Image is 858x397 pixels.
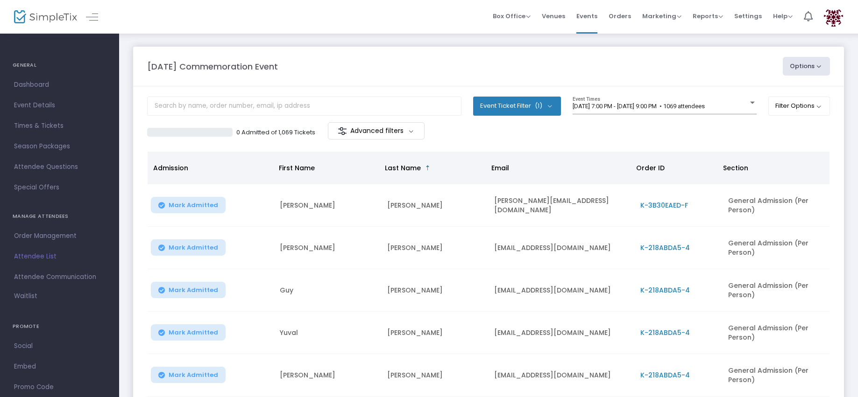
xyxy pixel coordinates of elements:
span: K-218ABDA5-4 [640,370,690,380]
button: Mark Admitted [151,367,226,383]
span: Special Offers [14,181,105,194]
span: Social [14,340,105,352]
span: Sortable [424,164,432,172]
td: [PERSON_NAME] [274,184,381,227]
td: [EMAIL_ADDRESS][DOMAIN_NAME] [489,227,635,269]
button: Mark Admitted [151,197,226,213]
td: [PERSON_NAME] [274,227,381,269]
input: Search by name, order number, email, ip address [147,97,461,116]
td: [PERSON_NAME] [382,312,489,354]
td: [PERSON_NAME] [382,184,489,227]
span: Mark Admitted [169,329,218,336]
span: Attendee List [14,251,105,263]
h4: PROMOTE [13,317,106,336]
td: [EMAIL_ADDRESS][DOMAIN_NAME] [489,312,635,354]
span: First Name [279,163,315,173]
span: Waitlist [14,292,37,301]
span: Order ID [636,163,665,173]
span: Settings [734,4,762,28]
span: Marketing [642,12,681,21]
td: General Admission (Per Person) [723,354,830,397]
span: Mark Admitted [169,286,218,294]
button: Mark Admitted [151,324,226,341]
span: K-3B30EAED-F [640,201,688,210]
td: [EMAIL_ADDRESS][DOMAIN_NAME] [489,269,635,312]
span: Admission [153,163,188,173]
td: Yuval [274,312,381,354]
span: Help [773,12,793,21]
td: [EMAIL_ADDRESS][DOMAIN_NAME] [489,354,635,397]
td: Guy [274,269,381,312]
span: Last Name [385,163,421,173]
span: Embed [14,361,105,373]
span: Orders [609,4,631,28]
h4: GENERAL [13,56,106,75]
span: Dashboard [14,79,105,91]
td: [PERSON_NAME] [382,269,489,312]
td: [PERSON_NAME] [274,354,381,397]
span: Reports [693,12,723,21]
span: K-218ABDA5-4 [640,328,690,337]
button: Options [783,57,830,76]
td: General Admission (Per Person) [723,227,830,269]
span: Order Management [14,230,105,242]
td: [PERSON_NAME] [382,354,489,397]
span: (1) [535,102,542,110]
span: Box Office [493,12,531,21]
m-button: Advanced filters [328,122,425,139]
button: Event Ticket Filter(1) [473,97,561,115]
span: Promo Code [14,381,105,393]
span: Mark Admitted [169,244,218,251]
span: Mark Admitted [169,371,218,379]
button: Mark Admitted [151,239,226,256]
span: Events [576,4,597,28]
td: General Admission (Per Person) [723,184,830,227]
td: General Admission (Per Person) [723,269,830,312]
td: General Admission (Per Person) [723,312,830,354]
td: [PERSON_NAME][EMAIL_ADDRESS][DOMAIN_NAME] [489,184,635,227]
span: K-218ABDA5-4 [640,286,690,295]
span: K-218ABDA5-4 [640,243,690,252]
span: [DATE] 7:00 PM - [DATE] 9:00 PM • 1069 attendees [573,103,705,110]
button: Filter Options [768,97,830,115]
span: Event Details [14,99,105,111]
m-panel-title: [DATE] Commemoration Event [147,60,278,73]
span: Attendee Communication [14,271,105,283]
button: Mark Admitted [151,282,226,298]
p: 0 Admitted of 1,069 Tickets [236,128,315,137]
span: Venues [542,4,565,28]
span: Mark Admitted [169,202,218,209]
span: Times & Tickets [14,120,105,132]
span: Attendee Questions [14,161,105,173]
span: Season Packages [14,140,105,153]
span: Email [491,163,509,173]
img: filter [338,126,347,136]
h4: MANAGE ATTENDEES [13,207,106,226]
td: [PERSON_NAME] [382,227,489,269]
span: Section [723,163,748,173]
